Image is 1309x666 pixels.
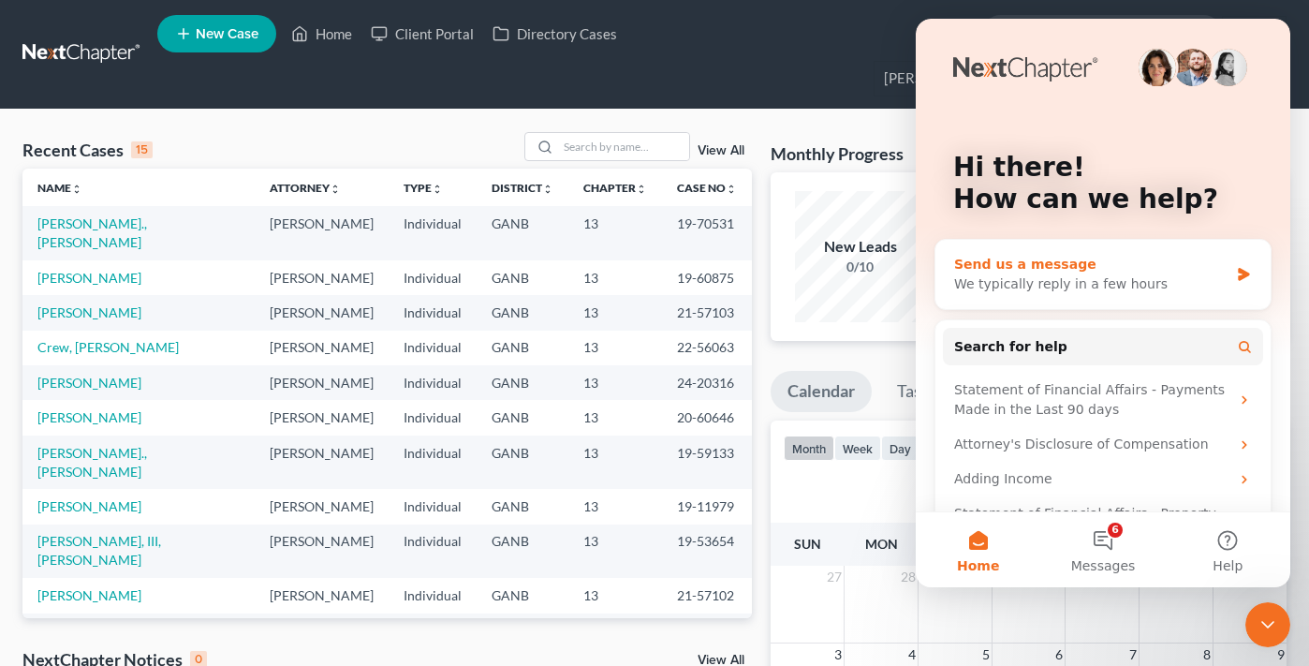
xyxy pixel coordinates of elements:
td: [PERSON_NAME] [255,614,389,648]
td: [PERSON_NAME] [255,400,389,435]
td: 13 [568,260,662,295]
td: Individual [389,206,477,259]
a: [PERSON_NAME] [37,409,141,425]
a: [PERSON_NAME]., [PERSON_NAME] [37,445,147,480]
td: Individual [389,489,477,524]
span: 3 [832,644,844,666]
td: Individual [389,400,477,435]
a: [PERSON_NAME]., [PERSON_NAME] [37,215,147,250]
td: 13 [568,525,662,578]
iframe: Intercom live chat [1245,602,1290,647]
div: Recent Cases [22,139,153,161]
a: Nameunfold_more [37,181,82,195]
div: 0/10 [795,258,926,276]
td: Individual [389,436,477,489]
span: 7 [1127,644,1139,666]
td: 13 [568,578,662,613]
td: GANB [477,295,568,330]
td: 22-56063 [662,331,752,365]
td: GANB [477,400,568,435]
span: 4 [906,644,918,666]
td: 19-70531 [662,206,752,259]
td: 13 [568,614,662,648]
a: Case Nounfold_more [677,181,737,195]
td: 13 [568,295,662,330]
td: [PERSON_NAME] [255,489,389,524]
td: Individual [389,525,477,578]
i: unfold_more [542,184,553,195]
span: 6 [1053,644,1065,666]
span: 9 [1275,644,1287,666]
a: [PERSON_NAME] [37,498,141,514]
td: 24-20316 [662,365,752,400]
td: 19-11979 [662,489,752,524]
td: 13 [568,365,662,400]
td: GANB [477,578,568,613]
div: 15 [131,141,153,158]
span: Mon [865,536,898,552]
a: [PERSON_NAME] [37,270,141,286]
i: unfold_more [432,184,443,195]
td: 19-59133 [662,436,752,489]
td: GANB [477,365,568,400]
td: [PERSON_NAME] [255,525,389,578]
td: Individual [389,295,477,330]
h3: Monthly Progress [771,142,904,165]
div: New Leads [795,236,926,258]
i: unfold_more [71,184,82,195]
i: unfold_more [636,184,647,195]
td: GANB [477,489,568,524]
button: week [834,436,881,461]
a: [PERSON_NAME] [37,375,141,391]
td: GANB [477,206,568,259]
button: month [784,436,834,461]
button: day [881,436,919,461]
td: [PERSON_NAME] [255,295,389,330]
td: [PERSON_NAME] [255,260,389,295]
span: Sun [794,536,821,552]
a: Typeunfold_more [404,181,443,195]
span: 8 [1201,644,1213,666]
td: GANB [477,260,568,295]
td: Individual [389,578,477,613]
span: 28 [899,566,918,588]
i: unfold_more [726,184,737,195]
a: [PERSON_NAME], III, [PERSON_NAME] [37,533,161,568]
td: 13 [568,400,662,435]
td: 19-53654 [662,525,752,578]
td: 21-57102 [662,578,752,613]
td: GANB [477,331,568,365]
td: Individual [389,331,477,365]
td: [PERSON_NAME] [255,206,389,259]
i: unfold_more [330,184,341,195]
td: 20-60646 [662,400,752,435]
td: 13 [568,331,662,365]
td: 13 [568,489,662,524]
td: GANB [477,436,568,489]
a: [PERSON_NAME] [37,304,141,320]
td: [PERSON_NAME] [255,436,389,489]
a: View All [698,144,744,157]
td: [PERSON_NAME] [255,578,389,613]
td: Individual [389,614,477,648]
a: [PERSON_NAME] & [PERSON_NAME] Attorneys at Law, LLC [875,62,1286,96]
a: Directory Cases [483,17,626,51]
a: Client Portal [361,17,483,51]
a: Chapterunfold_more [583,181,647,195]
td: 20-67309 [662,614,752,648]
